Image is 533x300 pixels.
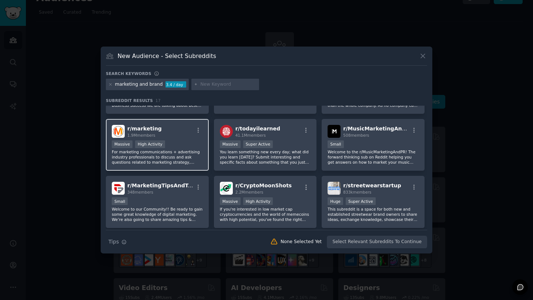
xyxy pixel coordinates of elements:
[328,207,419,222] p: This subreddit is a space for both new and established streetwear brand owners to share ideas, ex...
[328,125,341,138] img: MusicMarketingAndPR
[328,140,343,148] div: Small
[165,81,186,88] div: 3.4 / day
[220,182,233,195] img: CryptoMoonShots
[127,190,153,194] span: 348 members
[343,183,401,188] span: r/ streetwearstartup
[106,71,151,76] h3: Search keywords
[235,190,264,194] span: 2.2M members
[346,197,376,205] div: Super Active
[235,126,280,132] span: r/ todayilearned
[106,98,153,103] span: Subreddit Results
[112,197,128,205] div: Small
[200,81,257,88] input: New Keyword
[135,140,165,148] div: High Activity
[112,149,203,165] p: For marketing communications + advertising industry professionals to discuss and ask questions re...
[127,126,162,132] span: r/ marketing
[328,149,419,165] p: Welcome to the r/MusicMarketingAndPR! The forward thinking sub on Reddit helping you get answers ...
[127,183,200,188] span: r/ MarketingTipsAndTools
[343,190,371,194] span: 833k members
[328,197,343,205] div: Huge
[112,125,125,138] img: marketing
[343,126,413,132] span: r/ MusicMarketingAndPR
[281,239,322,245] div: None Selected Yet
[243,140,273,148] div: Super Active
[112,207,203,222] p: Welcome to our Community!! Be ready to gain some great knowledge of digital marketing. We’re also...
[106,235,129,248] button: Tips
[220,125,233,138] img: todayilearned
[235,183,292,188] span: r/ CryptoMoonShots
[220,197,241,205] div: Massive
[112,140,133,148] div: Massive
[118,52,216,60] h3: New Audience - Select Subreddits
[343,133,369,137] span: 508 members
[220,149,311,165] p: You learn something new every day; what did you learn [DATE]? Submit interesting and specific fac...
[220,140,241,148] div: Massive
[235,133,266,137] span: 41.1M members
[108,238,119,246] span: Tips
[155,98,161,103] span: 17
[243,197,273,205] div: High Activity
[328,182,341,195] img: streetwearstartup
[220,207,311,222] p: If you're interested in low market cap cryptocurrencies and the world of memecoins with high pote...
[127,133,155,137] span: 1.9M members
[115,81,163,88] div: marketing and brand
[112,182,125,195] img: MarketingTipsAndTools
